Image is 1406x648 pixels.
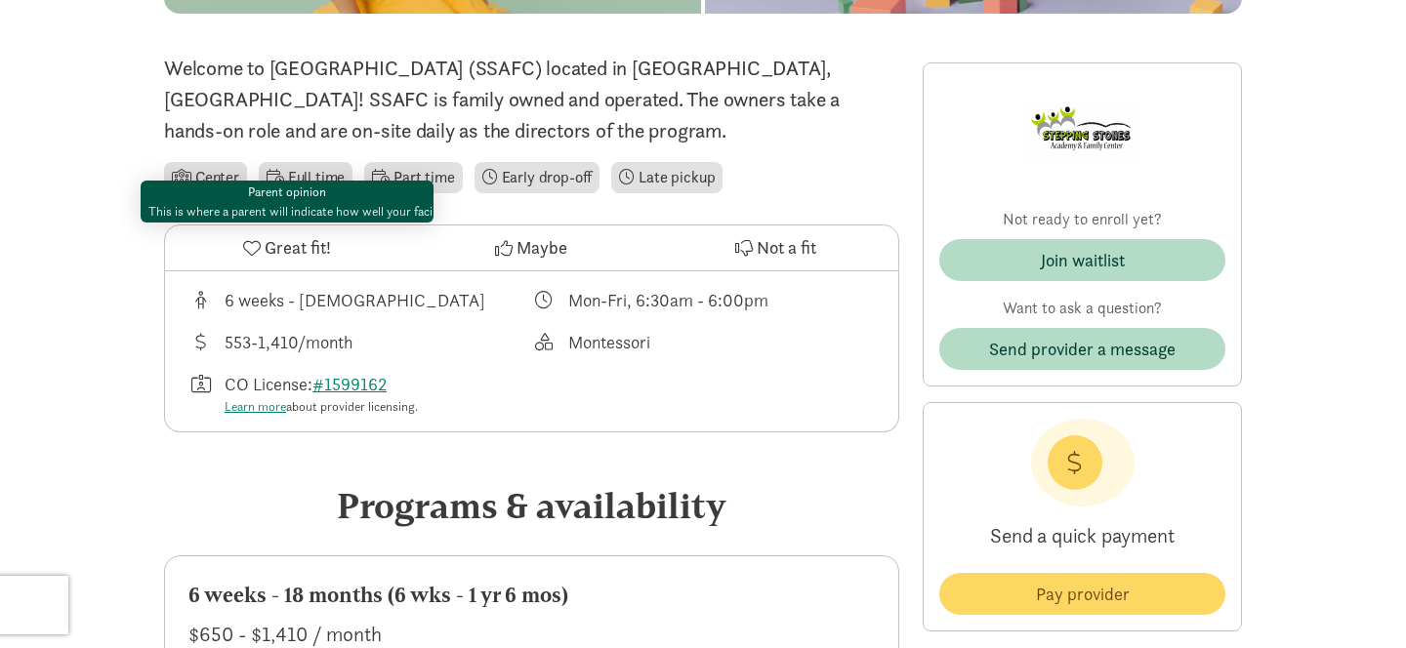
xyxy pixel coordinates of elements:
div: 6 weeks - [DEMOGRAPHIC_DATA] [225,287,485,313]
li: Late pickup [611,162,723,193]
span: Great fit! [265,234,331,261]
li: Center [164,162,247,193]
button: Join waitlist [939,239,1225,281]
div: This provider's education philosophy [532,329,876,355]
div: Class schedule [532,287,876,313]
button: Send provider a message [939,328,1225,370]
div: Mon-Fri, 6:30am - 6:00pm [568,287,768,313]
img: Provider logo [1024,79,1141,184]
button: Not a fit [654,225,898,270]
b: Parent opinion [248,183,326,200]
div: Average tuition for this program [188,329,532,355]
a: Learn more [225,398,286,415]
button: Great fit! [165,225,409,270]
span: Pay provider [1036,581,1130,607]
li: Early drop-off [475,162,600,193]
p: Not ready to enroll yet? [939,208,1225,231]
div: Join waitlist [1041,247,1125,273]
div: 6 weeks - 18 months (6 wks - 1 yr 6 mos) [188,580,875,611]
p: Send a quick payment [939,506,1225,565]
a: #1599162 [312,373,387,395]
div: about provider licensing. [225,397,418,417]
div: 553-1,410/month [225,329,352,355]
button: Maybe [409,225,653,270]
span: Not a fit [757,234,816,261]
p: Welcome to [GEOGRAPHIC_DATA] (SSAFC) located in [GEOGRAPHIC_DATA], [GEOGRAPHIC_DATA]! SSAFC is fa... [164,53,899,146]
div: License number [188,371,532,417]
li: Part time [364,162,462,193]
div: Montessori [568,329,650,355]
span: Maybe [517,234,567,261]
div: Programs & availability [164,479,899,532]
li: Full time [259,162,352,193]
p: Want to ask a question? [939,297,1225,320]
span: Send provider a message [989,336,1176,362]
div: Age range for children that this provider cares for [188,287,532,313]
div: CO License: [225,371,418,417]
div: This is where a parent will indicate how well your facility matches what they’re looking for. [148,182,426,221]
